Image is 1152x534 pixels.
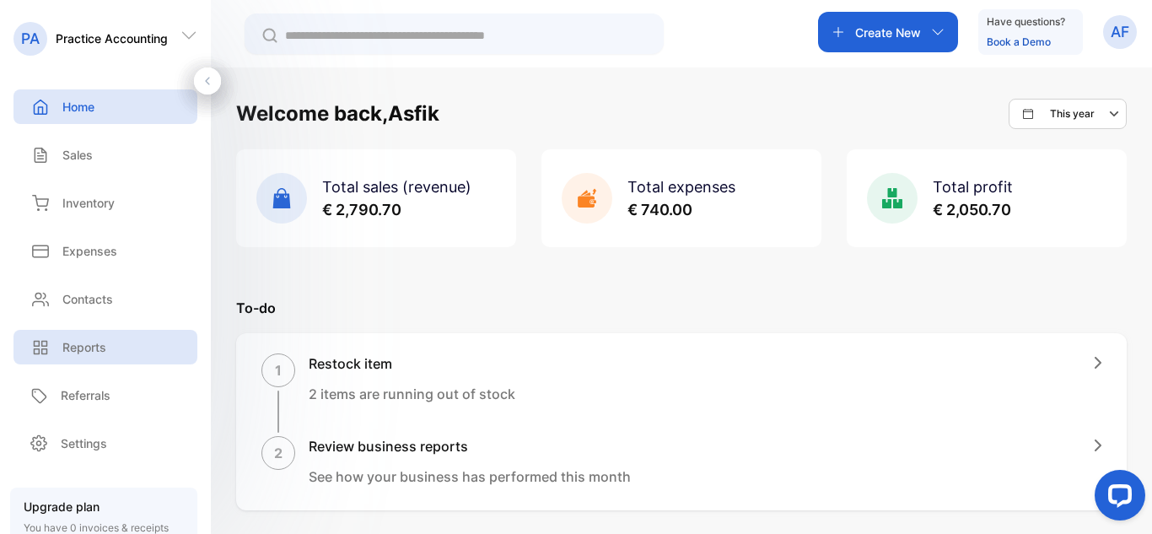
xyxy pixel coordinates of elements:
[24,498,184,515] p: Upgrade plan
[62,290,113,308] p: Contacts
[309,353,515,374] h1: Restock item
[855,24,921,41] p: Create New
[62,98,94,116] p: Home
[1081,463,1152,534] iframe: LiveChat chat widget
[818,12,958,52] button: Create New
[309,384,515,404] p: 2 items are running out of stock
[1111,21,1129,43] p: AF
[61,434,107,452] p: Settings
[21,28,40,50] p: PA
[236,99,439,129] h1: Welcome back, Asfik
[933,201,1011,218] span: € 2,050.70
[274,443,283,463] p: 2
[62,338,106,356] p: Reports
[56,30,168,47] p: Practice Accounting
[322,178,471,196] span: Total sales (revenue)
[1009,99,1127,129] button: This year
[309,436,631,456] h1: Review business reports
[61,386,110,404] p: Referrals
[275,360,282,380] p: 1
[1050,106,1095,121] p: This year
[236,298,1127,318] p: To-do
[62,146,93,164] p: Sales
[933,178,1013,196] span: Total profit
[1103,12,1137,52] button: AF
[627,201,692,218] span: € 740.00
[309,467,631,487] p: See how your business has performed this month
[62,242,117,260] p: Expenses
[322,201,401,218] span: € 2,790.70
[987,13,1065,30] p: Have questions?
[627,178,735,196] span: Total expenses
[987,35,1051,48] a: Book a Demo
[62,194,115,212] p: Inventory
